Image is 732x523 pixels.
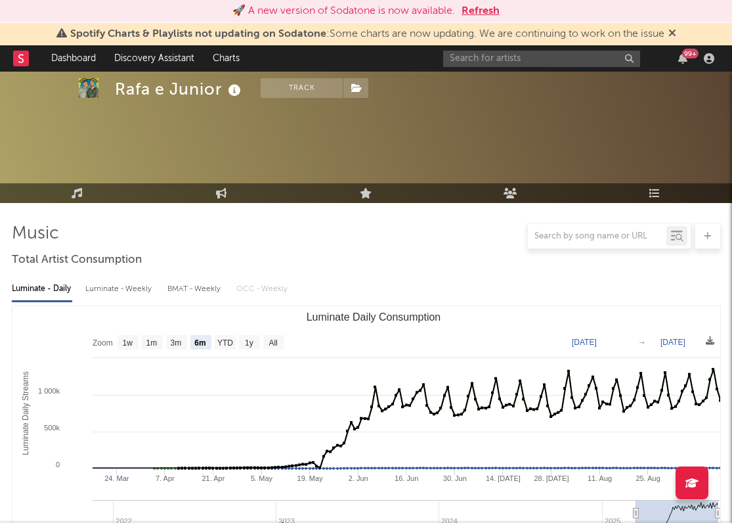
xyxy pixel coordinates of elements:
text: 1m [146,338,157,348]
text: 1y [245,338,253,348]
a: Discovery Assistant [105,45,204,72]
input: Search for artists [443,51,640,67]
text: 16. Jun [395,474,418,482]
button: 99+ [678,53,687,64]
text: 14. [DATE] [485,474,520,482]
text: 500k [44,424,60,432]
a: Dashboard [42,45,105,72]
span: Total Artist Consumption [12,252,142,268]
text: 30. Jun [442,474,466,482]
div: 🚀 A new version of Sodatone is now available. [232,3,455,19]
text: Luminate Daily Streams [21,371,30,455]
text: 6m [194,338,205,348]
text: Luminate Daily Consumption [306,311,441,323]
text: 24. Mar [104,474,129,482]
button: Track [261,78,343,98]
text: 3m [170,338,181,348]
div: Luminate - Daily [12,278,72,300]
a: Charts [204,45,249,72]
text: 1w [122,338,133,348]
input: Search by song name or URL [528,231,666,242]
text: 11. Aug [587,474,611,482]
text: [DATE] [572,338,597,347]
button: Refresh [462,3,500,19]
text: 2. Jun [348,474,368,482]
div: BMAT - Weekly [167,278,223,300]
text: 21. Apr [202,474,225,482]
text: All [269,338,277,348]
text: 28. [DATE] [534,474,569,482]
text: 19. May [297,474,323,482]
text: 7. Apr [155,474,174,482]
text: YTD [217,338,232,348]
text: 0 [55,461,59,468]
text: 5. May [251,474,273,482]
div: Luminate - Weekly [85,278,154,300]
text: 25. Aug [635,474,660,482]
text: [DATE] [660,338,685,347]
text: Zoom [93,338,113,348]
text: → [638,338,646,347]
div: Rafa e Junior [115,78,244,100]
span: : Some charts are now updating. We are continuing to work on the issue [70,29,664,39]
span: Spotify Charts & Playlists not updating on Sodatone [70,29,326,39]
div: 99 + [682,49,699,58]
span: Dismiss [668,29,676,39]
text: 1 000k [37,387,60,395]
